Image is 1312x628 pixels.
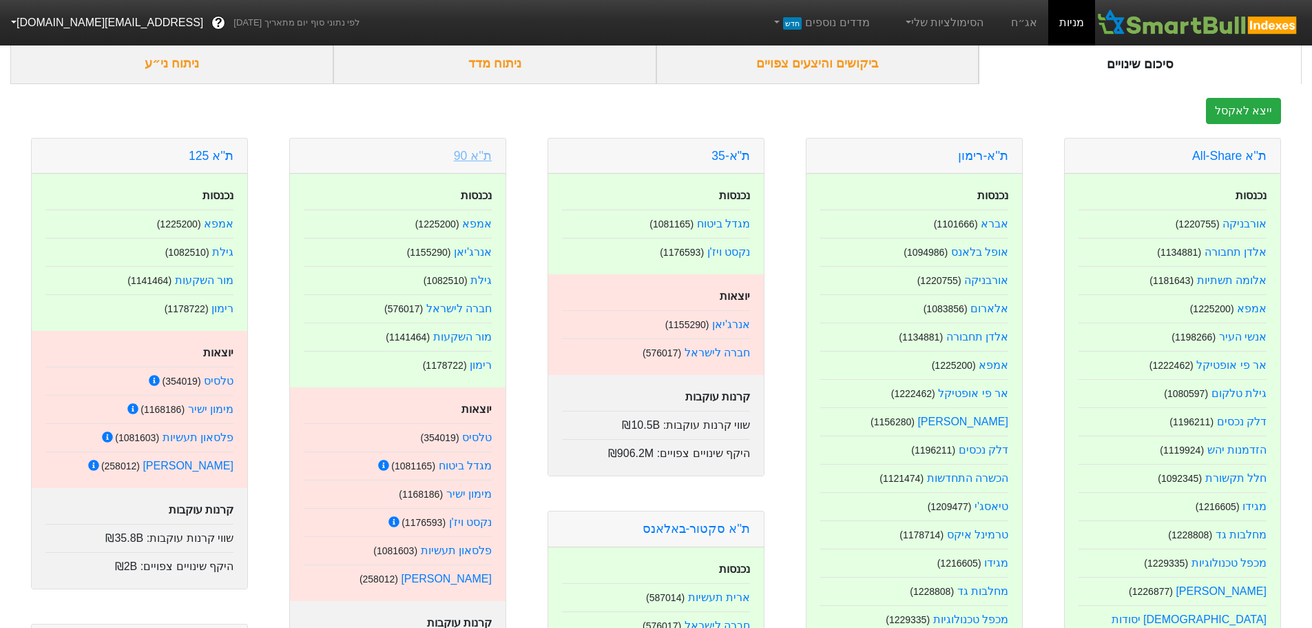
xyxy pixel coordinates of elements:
a: אופל בלאנס [951,246,1008,258]
small: ( 1178722 ) [423,360,467,371]
small: ( 1178714 ) [899,529,944,540]
a: פלסאון תעשיות [421,545,492,556]
a: טלסיס [204,375,233,387]
small: ( 1222462 ) [891,388,935,399]
small: ( 1225200 ) [1190,303,1234,314]
div: שווי קרנות עוקבות : [45,524,233,547]
a: נקסט ויז'ן [707,246,751,258]
a: גילת [470,274,492,286]
small: ( 258012 ) [101,460,140,472]
a: [PERSON_NAME] [1176,585,1267,597]
strong: נכנסות [461,190,492,201]
a: ת"א-35 [711,149,750,163]
small: ( 576017 ) [643,347,681,358]
small: ( 1092345 ) [1158,473,1202,484]
a: אר פי אופטיקל [938,387,1008,399]
a: טיאסג'י [975,500,1008,512]
a: חלל תקשורת [1205,472,1267,484]
small: ( 1121474 ) [879,473,924,484]
small: ( 1119924 ) [1160,445,1204,456]
a: אמפא [979,359,1008,371]
small: ( 1229335 ) [1144,558,1188,569]
small: ( 1155290 ) [665,319,709,330]
small: ( 1081603 ) [115,432,159,443]
a: חברה לישראל [685,347,750,358]
span: לפי נתוני סוף יום מתאריך [DATE] [233,16,360,30]
a: טרמינל איקס [947,529,1008,540]
a: מגדל ביטוח [439,460,492,472]
a: [PERSON_NAME] [917,416,1008,427]
a: מור השקעות [175,274,233,286]
div: היקף שינויים צפויים : [45,552,233,575]
small: ( 1216605 ) [937,558,981,569]
small: ( 354019 ) [162,376,200,387]
small: ( 1083856 ) [924,303,968,314]
small: ( 1209477 ) [928,501,972,512]
a: אלומה תשתיות [1197,274,1267,286]
a: מכפל טכנולוגיות [933,614,1008,625]
a: ת''א 125 [189,149,233,163]
a: רימון [211,303,233,314]
strong: נכנסות [202,190,233,201]
span: ₪35.8B [105,532,143,544]
div: היקף שינויים צפויים : [562,439,750,462]
a: הסימולציות שלי [897,9,990,37]
small: ( 1228808 ) [910,586,954,597]
small: ( 1081165 ) [391,460,435,472]
a: מדדים נוספיםחדש [766,9,875,37]
div: סיכום שינויים [979,43,1302,84]
small: ( 1141464 ) [127,275,171,286]
span: חדש [783,17,802,30]
small: ( 1094986 ) [904,247,948,258]
small: ( 1228808 ) [1168,529,1212,540]
strong: נכנסות [719,190,750,201]
small: ( 1178722 ) [165,303,209,314]
small: ( 1081603 ) [373,545,417,556]
small: ( 1101666 ) [934,219,978,230]
strong: קרנות עוקבות [685,391,750,403]
a: ת''א 90 [454,149,492,163]
small: ( 1134881 ) [899,332,943,343]
div: ניתוח מדד [333,43,656,84]
a: אר פי אופטיקל [1196,359,1267,371]
small: ( 1226877 ) [1129,586,1173,597]
small: ( 1080597 ) [1164,388,1208,399]
a: פלסאון תעשיות [163,432,233,443]
small: ( 1220755 ) [917,275,961,286]
span: ₪10.5B [622,419,660,431]
a: גילת [212,246,233,258]
a: דלק נכסים [959,444,1008,456]
strong: יוצאות [203,347,233,358]
a: ארית תעשיות [688,591,750,603]
small: ( 1176593 ) [660,247,704,258]
small: ( 1082510 ) [165,247,209,258]
a: גילת טלקום [1211,387,1267,399]
a: חברה לישראל [426,303,492,314]
small: ( 1229335 ) [886,614,930,625]
a: אורבניקה [964,274,1008,286]
small: ( 1134881 ) [1157,247,1201,258]
a: [PERSON_NAME] [401,573,492,585]
a: אברא [981,218,1008,230]
a: מימון ישיר [188,403,233,415]
span: ? [215,14,222,32]
small: ( 1155290 ) [407,247,451,258]
small: ( 1225200 ) [415,219,459,230]
small: ( 1156280 ) [871,416,915,427]
small: ( 1198266 ) [1172,332,1216,343]
a: אנרג'יאן [454,246,492,258]
a: ת''א סקטור-באלאנס [643,522,750,536]
strong: נכנסות [977,190,1008,201]
a: מחלבות גד [957,585,1008,597]
span: ₪906.2M [608,447,654,459]
small: ( 1168186 ) [140,404,185,415]
a: הכשרה התחדשות [927,472,1008,484]
a: מגדל ביטוח [697,218,750,230]
small: ( 1225200 ) [157,219,201,230]
small: ( 1141464 ) [386,332,430,343]
small: ( 576017 ) [384,303,423,314]
a: טלסיס [462,432,492,443]
small: ( 1082510 ) [424,275,468,286]
div: ביקושים והיצעים צפויים [656,43,979,84]
a: מגידו [984,557,1008,569]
